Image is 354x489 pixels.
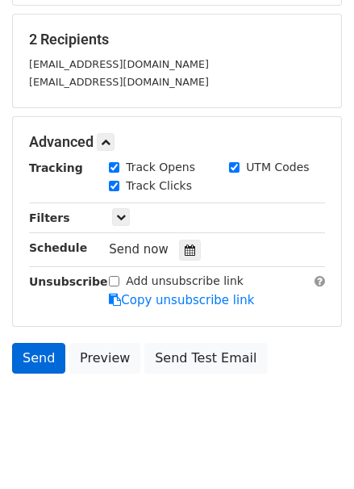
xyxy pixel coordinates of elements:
[109,293,254,307] a: Copy unsubscribe link
[29,275,108,288] strong: Unsubscribe
[126,159,195,176] label: Track Opens
[144,343,267,374] a: Send Test Email
[29,241,87,254] strong: Schedule
[126,178,192,194] label: Track Clicks
[109,242,169,257] span: Send now
[29,76,209,88] small: [EMAIL_ADDRESS][DOMAIN_NAME]
[29,31,325,48] h5: 2 Recipients
[29,161,83,174] strong: Tracking
[29,133,325,151] h5: Advanced
[126,273,244,290] label: Add unsubscribe link
[246,159,309,176] label: UTM Codes
[29,58,209,70] small: [EMAIL_ADDRESS][DOMAIN_NAME]
[69,343,140,374] a: Preview
[12,343,65,374] a: Send
[273,412,354,489] iframe: Chat Widget
[29,211,70,224] strong: Filters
